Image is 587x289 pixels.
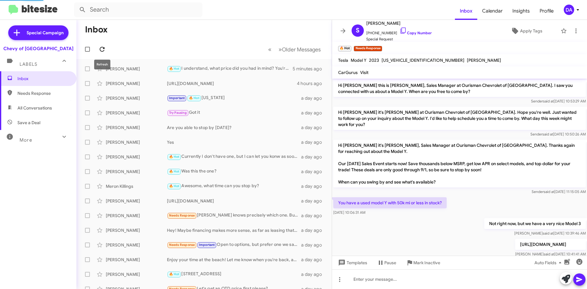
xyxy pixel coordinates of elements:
[106,110,167,116] div: [PERSON_NAME]
[532,189,586,194] span: Sender [DATE] 11:15:05 AM
[356,26,360,35] span: S
[301,198,327,204] div: a day ago
[167,80,297,87] div: [URL][DOMAIN_NAME]
[106,124,167,131] div: [PERSON_NAME]
[282,46,321,53] span: Older Messages
[106,198,167,204] div: [PERSON_NAME]
[167,241,301,248] div: Open to options, but prefer one we saw with the black grill, moving console/power mirrors are a m...
[106,66,167,72] div: [PERSON_NAME]
[106,80,167,87] div: [PERSON_NAME]
[17,105,52,111] span: All Conversations
[169,184,179,188] span: 🔥 Hot
[520,25,542,36] span: Apply Tags
[301,257,327,263] div: a day ago
[199,243,215,247] span: Important
[543,99,554,103] span: said at
[297,80,327,87] div: 4 hours ago
[301,95,327,101] div: a day ago
[564,5,574,15] div: DA
[333,80,586,97] p: Hi [PERSON_NAME] this is [PERSON_NAME], Sales Manager at Ourisman Chevrolet of [GEOGRAPHIC_DATA]....
[268,46,271,53] span: «
[169,155,179,159] span: 🔥 Hot
[106,183,167,189] div: Meron Killings
[106,154,167,160] div: [PERSON_NAME]
[301,139,327,145] div: a day ago
[495,25,558,36] button: Apply Tags
[534,257,564,268] span: Auto Fields
[74,2,202,17] input: Search
[301,183,327,189] div: a day ago
[27,30,64,36] span: Special Campaign
[338,57,348,63] span: Tesla
[169,96,185,100] span: Important
[332,257,372,268] button: Templates
[167,183,301,190] div: Awesome, what time can you stop by?
[169,111,187,115] span: Try Pausing
[333,197,447,208] p: You have a used model Y with 50k mi or less in stock?
[106,95,167,101] div: [PERSON_NAME]
[382,57,464,63] span: [US_VEHICLE_IDENTIFICATION_NUMBER]
[167,109,301,116] div: Got it
[543,231,553,235] span: said at
[530,132,586,136] span: Sender [DATE] 10:50:26 AM
[167,65,293,72] div: I understand, what price did you had in mind? You're looking at one with pretty much $94k MSRP
[413,257,440,268] span: Mark Inactive
[169,67,179,71] span: 🔥 Hot
[167,153,301,160] div: Currently I don't have one, but I can let you konw as soon as we get one
[265,43,324,56] nav: Page navigation example
[384,257,396,268] span: Pause
[508,2,535,20] a: Insights
[169,169,179,173] span: 🔥 Hot
[333,210,365,215] span: [DATE] 10:06:31 AM
[106,257,167,263] div: [PERSON_NAME]
[106,169,167,175] div: [PERSON_NAME]
[17,90,69,96] span: Needs Response
[85,25,108,35] h1: Inbox
[169,272,179,276] span: 🔥 Hot
[293,66,327,72] div: 5 minutes ago
[366,36,432,42] span: Special Request
[535,2,559,20] span: Profile
[530,257,569,268] button: Auto Fields
[542,132,553,136] span: said at
[514,231,586,235] span: [PERSON_NAME] [DATE] 10:39:46 AM
[106,213,167,219] div: [PERSON_NAME]
[301,110,327,116] div: a day ago
[372,257,401,268] button: Pause
[338,70,358,75] span: CarGurus
[338,46,351,51] small: 🔥 Hot
[333,107,586,130] p: Hi [PERSON_NAME] it's [PERSON_NAME] at Ourisman Chevrolet of [GEOGRAPHIC_DATA]. Hope you're well....
[455,2,477,20] a: Inbox
[167,198,301,204] div: [URL][DOMAIN_NAME]
[531,99,586,103] span: Sender [DATE] 10:53:29 AM
[301,169,327,175] div: a day ago
[189,96,199,100] span: 🔥 Hot
[301,227,327,233] div: a day ago
[515,252,586,256] span: [PERSON_NAME] [DATE] 10:41:41 AM
[366,20,432,27] span: [PERSON_NAME]
[20,137,32,143] span: More
[94,60,110,69] div: Refresh
[401,257,445,268] button: Mark Inactive
[366,27,432,36] span: [PHONE_NUMBER]
[106,271,167,277] div: [PERSON_NAME]
[17,120,40,126] span: Save a Deal
[275,43,324,56] button: Next
[544,252,554,256] span: said at
[301,213,327,219] div: a day ago
[167,124,301,131] div: Are you able to stop by [DATE]?
[354,46,382,51] small: Needs Response
[167,139,301,145] div: Yes
[106,242,167,248] div: [PERSON_NAME]
[544,189,554,194] span: said at
[167,94,301,102] div: [US_STATE]
[301,271,327,277] div: a day ago
[301,242,327,248] div: a day ago
[264,43,275,56] button: Previous
[477,2,508,20] a: Calendar
[559,5,580,15] button: DA
[169,243,195,247] span: Needs Response
[167,168,301,175] div: Was this the one?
